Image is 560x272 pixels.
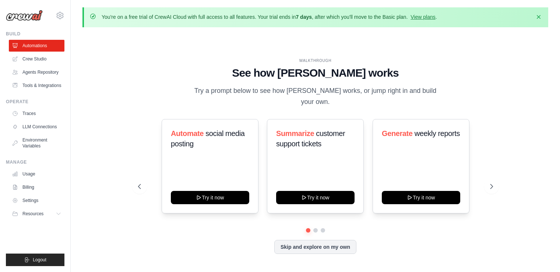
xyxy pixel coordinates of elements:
[382,191,460,204] button: Try it now
[411,14,435,20] a: View plans
[9,168,64,180] a: Usage
[33,257,46,263] span: Logout
[171,129,204,137] span: Automate
[9,121,64,133] a: LLM Connections
[6,99,64,105] div: Operate
[415,129,460,137] span: weekly reports
[171,129,245,148] span: social media posting
[296,14,312,20] strong: 7 days
[6,159,64,165] div: Manage
[274,240,356,254] button: Skip and explore on my own
[9,40,64,52] a: Automations
[102,13,437,21] p: You're on a free trial of CrewAI Cloud with full access to all features. Your trial ends in , aft...
[171,191,249,204] button: Try it now
[9,181,64,193] a: Billing
[6,31,64,37] div: Build
[382,129,413,137] span: Generate
[276,129,345,148] span: customer support tickets
[276,191,355,204] button: Try it now
[9,80,64,91] a: Tools & Integrations
[9,134,64,152] a: Environment Variables
[9,66,64,78] a: Agents Repository
[523,237,560,272] iframe: Chat Widget
[192,86,439,107] p: Try a prompt below to see how [PERSON_NAME] works, or jump right in and build your own.
[9,53,64,65] a: Crew Studio
[6,254,64,266] button: Logout
[138,58,493,63] div: WALKTHROUGH
[138,66,493,80] h1: See how [PERSON_NAME] works
[9,108,64,119] a: Traces
[9,195,64,206] a: Settings
[22,211,43,217] span: Resources
[9,208,64,220] button: Resources
[6,10,43,21] img: Logo
[276,129,314,137] span: Summarize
